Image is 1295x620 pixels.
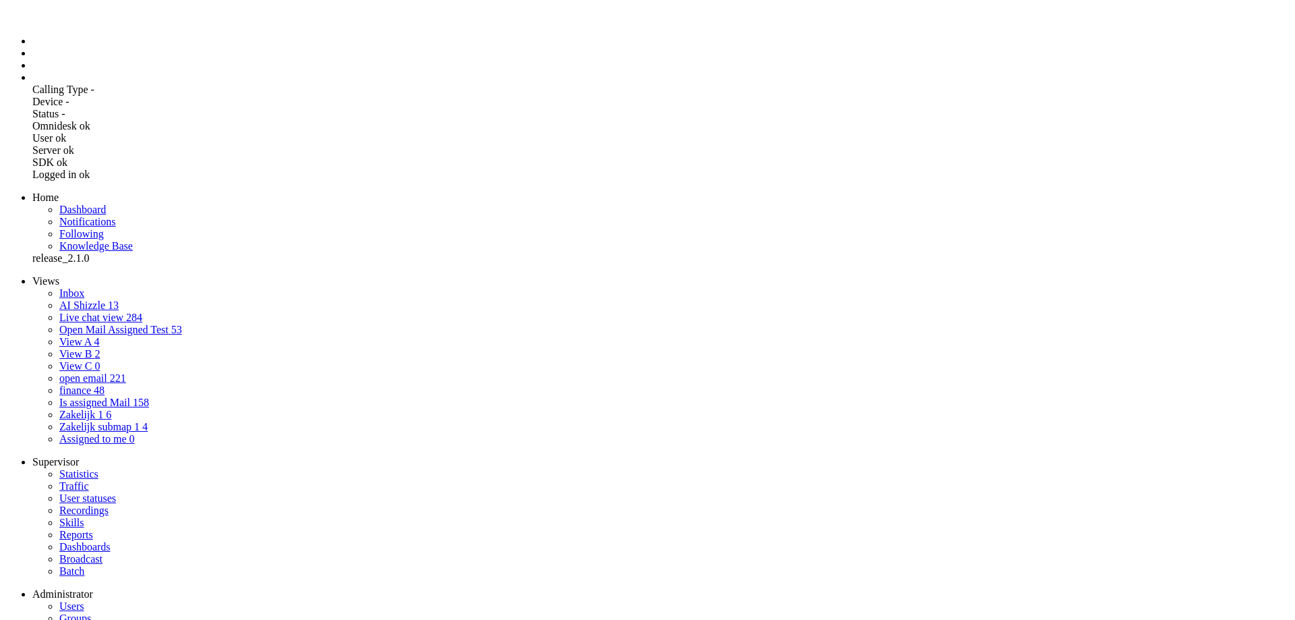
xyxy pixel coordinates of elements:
li: Tickets menu [32,47,1290,59]
span: 158 [133,397,149,408]
span: User [32,132,53,144]
a: Dashboard menu item [59,204,106,215]
a: Skills [59,517,84,528]
a: Assigned to me 0 [59,433,135,445]
span: Calling Type [32,84,88,95]
a: Omnidesk [32,11,56,22]
span: Logged in [32,169,76,180]
a: Zakelijk submap 1 4 [59,421,148,432]
span: release_2.1.0 [32,252,89,264]
a: Users [59,600,84,612]
ul: Menu [5,11,1290,181]
a: User statuses [59,492,116,504]
a: Is assigned Mail 158 [59,397,149,408]
li: Admin menu [32,72,1290,84]
a: Notifications menu item [59,216,116,227]
span: Server [32,144,61,156]
span: SDK [32,157,54,168]
span: View C [59,360,92,372]
span: Dashboard [59,204,106,215]
span: - [91,84,94,95]
span: Knowledge Base [59,240,133,252]
span: AI Shizzle [59,300,105,311]
span: open email [59,372,107,384]
li: Supervisor [32,456,1290,468]
a: Recordings [59,505,109,516]
li: Home menu item [32,192,1290,204]
a: Traffic [59,480,89,492]
li: Views [32,275,1290,287]
span: 13 [108,300,119,311]
span: Device [32,96,63,107]
span: Open Mail Assigned Test [59,324,169,335]
span: ok [63,144,74,156]
span: 0 [129,433,135,445]
a: Live chat view 284 [59,312,142,323]
span: Statistics [59,468,98,480]
span: Status [32,108,59,119]
span: ok [80,120,90,132]
span: ok [79,169,90,180]
span: ok [55,132,66,144]
li: Administrator [32,588,1290,600]
span: 4 [142,421,148,432]
span: 221 [110,372,126,384]
span: Is assigned Mail [59,397,130,408]
span: Assigned to me [59,433,127,445]
span: 0 [94,360,100,372]
li: Dashboard menu [32,35,1290,47]
span: Notifications [59,216,116,227]
a: View A 4 [59,336,99,347]
span: View A [59,336,91,347]
a: Broadcast [59,553,103,565]
span: 284 [126,312,142,323]
a: finance 48 [59,385,105,396]
a: Knowledge base [59,240,133,252]
a: Batch [59,565,84,577]
a: Following [59,228,104,239]
span: 4 [94,336,99,347]
a: View B 2 [59,348,100,360]
li: Supervisor menu [32,59,1290,72]
a: View C 0 [59,360,100,372]
span: 48 [94,385,105,396]
span: - [65,96,69,107]
ul: dashboard menu items [5,192,1290,264]
a: Open Mail Assigned Test 53 [59,324,182,335]
span: Live chat view [59,312,123,323]
span: Zakelijk submap 1 [59,421,140,432]
span: Zakelijk 1 [59,409,103,420]
span: ok [57,157,67,168]
span: 2 [94,348,100,360]
span: finance [59,385,91,396]
a: AI Shizzle 13 [59,300,119,311]
a: Zakelijk 1 6 [59,409,111,420]
a: Reports [59,529,93,540]
a: Inbox [59,287,84,299]
a: translate('statistics') [59,468,98,480]
span: 53 [171,324,182,335]
a: Dashboards [59,541,111,553]
span: Omnidesk [32,120,77,132]
span: 6 [106,409,111,420]
span: - [61,108,65,119]
span: View B [59,348,92,360]
a: open email 221 [59,372,126,384]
